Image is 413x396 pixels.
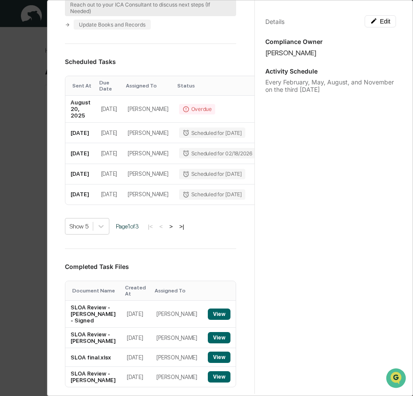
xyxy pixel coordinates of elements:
img: 4531339965365_218c74b014194aa58b9b_72.jpg [18,67,34,82]
td: SLOA Review - [PERSON_NAME] [65,367,122,387]
td: [PERSON_NAME] [122,96,174,123]
td: [PERSON_NAME] [151,301,203,328]
td: [DATE] [65,185,96,205]
img: Dave Feldman [9,110,23,124]
div: Toggle SortBy [72,83,92,89]
button: View [208,332,230,343]
td: [DATE] [65,164,96,185]
div: Every February, May, August, and November on the third [DATE] [265,78,396,93]
span: • [72,118,75,125]
td: [DATE] [65,123,96,143]
div: Toggle SortBy [99,80,119,92]
td: [PERSON_NAME] [122,185,174,205]
div: Toggle SortBy [125,285,148,297]
div: Scheduled for [DATE] [179,169,245,179]
button: Edit [365,15,396,27]
td: [DATE] [122,301,151,328]
h3: Scheduled Tasks [65,58,236,65]
div: 🖐️ [9,155,16,162]
div: Toggle SortBy [177,83,257,89]
div: Toggle SortBy [126,83,170,89]
div: Start new chat [39,67,143,75]
div: We're available if you need us! [39,75,120,82]
button: >| [176,223,186,230]
div: Past conversations [9,97,58,104]
iframe: Open customer support [385,367,409,391]
h3: Completed Task Files [65,263,236,270]
span: [DATE] [77,118,95,125]
td: [DATE] [96,96,122,123]
span: Page 1 of 3 [116,223,139,230]
div: Details [265,18,284,25]
td: [DATE] [96,185,122,205]
td: [PERSON_NAME] [122,143,174,164]
td: [DATE] [96,123,122,143]
td: [PERSON_NAME] [122,123,174,143]
td: SLOA Review - [PERSON_NAME] [65,328,122,348]
td: [DATE] [65,143,96,164]
p: Activity Schedule [265,67,396,75]
div: Toggle SortBy [72,288,118,294]
button: < [157,223,166,230]
span: [PERSON_NAME] [27,118,71,125]
td: [PERSON_NAME] [151,367,203,387]
div: Toggle SortBy [210,288,232,294]
img: 1746055101610-c473b297-6a78-478c-a979-82029cc54cd1 [17,119,24,126]
button: > [167,223,176,230]
img: 1746055101610-c473b297-6a78-478c-a979-82029cc54cd1 [9,67,24,82]
button: View [208,309,230,320]
td: [PERSON_NAME] [151,348,203,367]
div: Scheduled for [DATE] [179,189,245,200]
button: Start new chat [148,69,159,80]
a: 🗄️Attestations [60,151,112,167]
div: Scheduled for [DATE] [179,128,245,138]
span: Attestations [72,154,108,163]
td: SLOA final.xlsx [65,348,122,367]
div: 🔎 [9,172,16,179]
button: View [208,352,230,363]
div: Overdue [179,104,215,114]
td: [DATE] [122,348,151,367]
a: Powered byPylon [61,192,105,199]
td: August 20, 2025 [65,96,96,123]
button: View [208,371,230,383]
td: [PERSON_NAME] [151,328,203,348]
div: [PERSON_NAME] [265,49,396,57]
div: 🗄️ [63,155,70,162]
span: Preclearance [17,154,56,163]
td: [DATE] [96,143,122,164]
td: SLOA Review - [PERSON_NAME] - Signed [65,301,122,328]
button: |< [146,223,156,230]
p: Compliance Owner [265,38,396,45]
div: Update Books and Records [74,20,151,30]
div: Toggle SortBy [155,288,199,294]
span: Pylon [87,192,105,199]
td: [DATE] [122,328,151,348]
button: See all [135,95,159,105]
td: [DATE] [122,367,151,387]
td: [DATE] [96,164,122,185]
p: How can we help? [9,18,159,32]
span: Data Lookup [17,171,55,180]
a: 🖐️Preclearance [5,151,60,167]
a: 🔎Data Lookup [5,168,58,183]
div: Scheduled for 02/18/2026 [179,148,256,158]
td: [PERSON_NAME] [122,164,174,185]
